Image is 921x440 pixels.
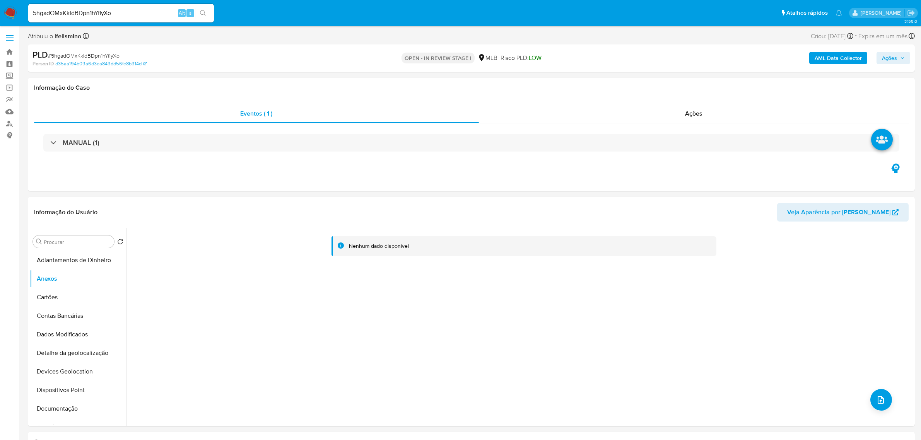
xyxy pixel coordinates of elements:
button: Adiantamentos de Dinheiro [30,251,126,269]
span: - [855,31,857,41]
p: laisa.felismino@mercadolivre.com [861,9,904,17]
span: Alt [179,9,185,17]
b: lfelismino [53,32,81,41]
button: Detalhe da geolocalização [30,344,126,362]
button: Documentação [30,399,126,418]
button: Empréstimos [30,418,126,437]
p: OPEN - IN REVIEW STAGE I [402,53,475,63]
span: Ações [882,52,897,64]
a: Notificações [836,10,842,16]
button: Anexos [30,269,126,288]
b: PLD [32,48,48,61]
span: Veja Aparência por [PERSON_NAME] [787,203,890,222]
button: upload-file [870,389,892,411]
a: d35aa194b09a6d3ea849dd56fe8b914d [55,60,147,67]
button: Dispositivos Point [30,381,126,399]
span: Risco PLD: [501,54,542,62]
span: Expira em um mês [858,32,907,41]
input: Pesquise usuários ou casos... [28,8,214,18]
span: Atalhos rápidos [786,9,828,17]
span: s [189,9,191,17]
button: Retornar ao pedido padrão [117,239,123,247]
span: LOW [529,53,542,62]
span: Ações [685,109,702,118]
h1: Informação do Usuário [34,208,97,216]
span: Eventos ( 1 ) [240,109,272,118]
span: Atribuiu o [28,32,81,41]
div: Criou: [DATE] [811,31,853,41]
h3: MANUAL (1) [63,138,99,147]
h1: Informação do Caso [34,84,909,92]
button: Devices Geolocation [30,362,126,381]
b: Person ID [32,60,54,67]
b: AML Data Collector [815,52,862,64]
div: MANUAL (1) [43,134,899,152]
button: Dados Modificados [30,325,126,344]
button: Procurar [36,239,42,245]
div: Nenhum dado disponível [349,242,409,250]
div: MLB [478,54,497,62]
a: Sair [907,9,915,17]
button: Contas Bancárias [30,307,126,325]
button: AML Data Collector [809,52,867,64]
span: # 5hgadOMxKkIdBDpn1hYflyXo [48,52,120,60]
button: search-icon [195,8,211,19]
button: Cartões [30,288,126,307]
input: Procurar [44,239,111,246]
button: Veja Aparência por [PERSON_NAME] [777,203,909,222]
button: Ações [877,52,910,64]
